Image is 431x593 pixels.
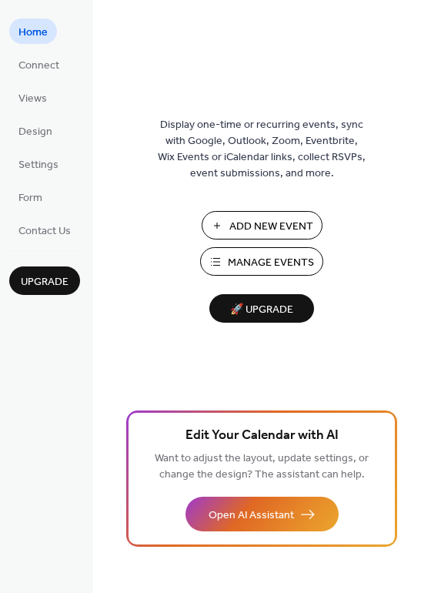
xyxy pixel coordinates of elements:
[9,118,62,143] a: Design
[228,255,314,271] span: Manage Events
[9,151,68,176] a: Settings
[155,448,369,485] span: Want to adjust the layout, update settings, or change the design? The assistant can help.
[21,274,68,290] span: Upgrade
[185,497,339,531] button: Open AI Assistant
[202,211,322,240] button: Add New Event
[229,219,313,235] span: Add New Event
[9,266,80,295] button: Upgrade
[18,190,42,206] span: Form
[9,184,52,209] a: Form
[18,91,47,107] span: Views
[9,18,57,44] a: Home
[158,117,366,182] span: Display one-time or recurring events, sync with Google, Outlook, Zoom, Eventbrite, Wix Events or ...
[18,58,59,74] span: Connect
[9,217,80,243] a: Contact Us
[200,247,323,276] button: Manage Events
[185,425,339,447] span: Edit Your Calendar with AI
[209,508,294,524] span: Open AI Assistant
[9,52,68,77] a: Connect
[18,25,48,41] span: Home
[18,223,71,240] span: Contact Us
[219,300,305,320] span: 🚀 Upgrade
[18,124,52,140] span: Design
[18,157,58,173] span: Settings
[9,85,56,110] a: Views
[209,294,314,323] button: 🚀 Upgrade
